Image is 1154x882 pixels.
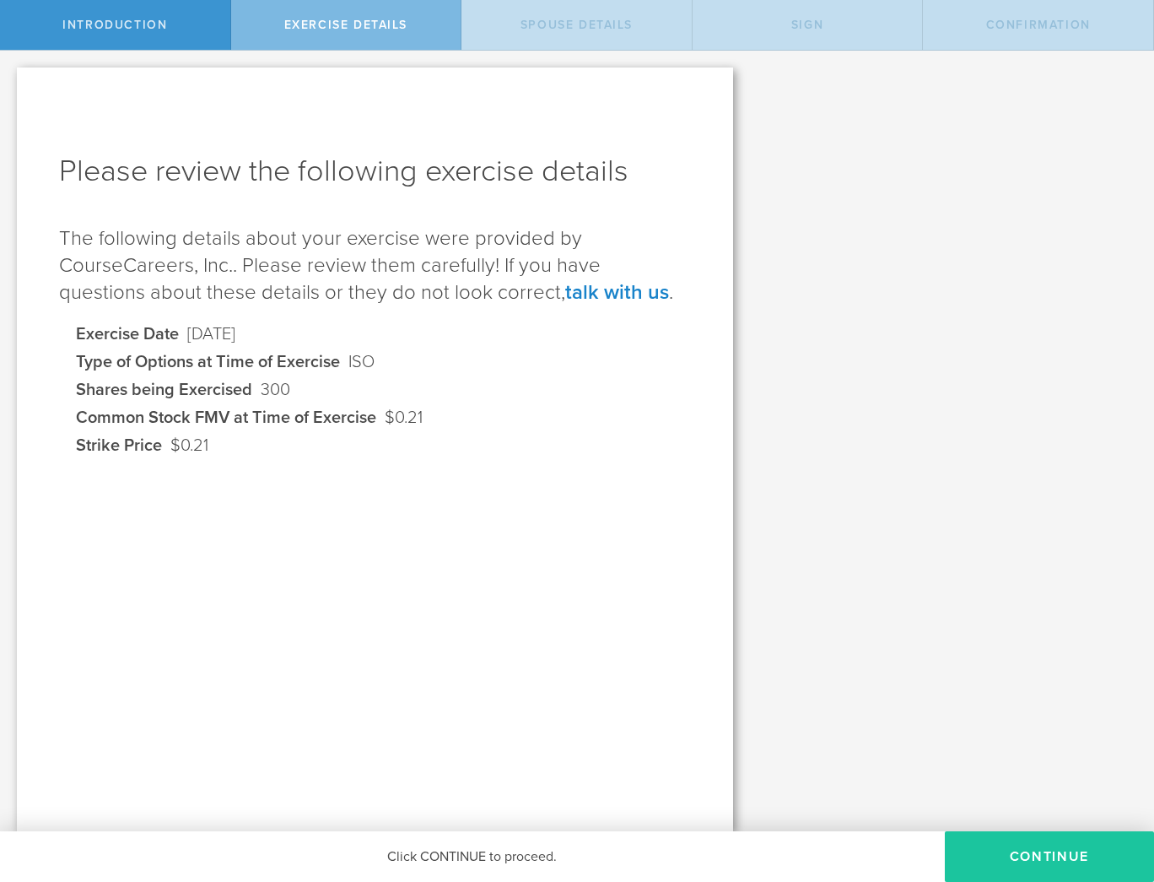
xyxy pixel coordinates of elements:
[945,831,1154,882] button: Continue
[76,323,179,345] dt: Exercise Date
[187,323,235,345] dd: [DATE]
[385,407,423,429] dd: $0.21
[791,18,823,32] span: Sign
[565,280,669,305] a: talk with us
[59,151,691,192] h1: Please review the following exercise details
[76,351,340,373] dt: Type of Options at Time of Exercise
[261,379,290,401] dd: 300
[62,18,167,32] span: Introduction
[284,18,407,32] span: Exercise Details
[170,435,208,457] dd: $0.21
[76,379,252,401] dt: Shares being Exercised
[59,225,691,306] p: The following details about your exercise were provided by CourseCareers, Inc.. Please review the...
[348,351,375,373] dd: ISO
[76,407,376,429] dt: Common Stock FMV at Time of Exercise
[520,18,633,32] span: Spouse Details
[986,18,1091,32] span: Confirmation
[76,435,162,457] dt: Strike Price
